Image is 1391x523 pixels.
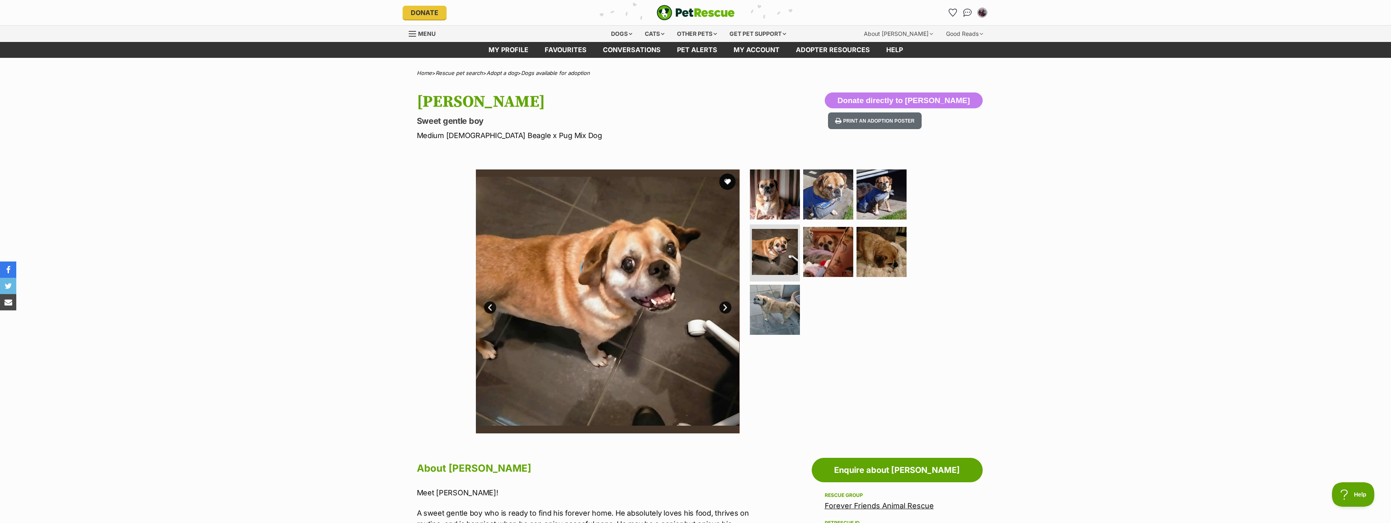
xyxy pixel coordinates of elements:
[963,9,972,17] img: chat-41dd97257d64d25036548639549fe6c8038ab92f7586957e7f3b1b290dea8141.svg
[486,70,517,76] a: Adopt a dog
[857,227,907,277] img: Photo of Vinnie
[739,169,1003,433] img: Photo of Vinnie
[1332,482,1375,507] iframe: Help Scout Beacon - Open
[725,42,788,58] a: My account
[436,70,483,76] a: Rescue pet search
[752,229,798,275] img: Photo of Vinnie
[669,42,725,58] a: Pet alerts
[961,6,974,19] a: Conversations
[825,492,970,499] div: Rescue group
[828,112,922,129] button: Print an adoption poster
[537,42,595,58] a: Favourites
[417,115,761,127] p: Sweet gentle boy
[825,92,982,109] button: Donate directly to [PERSON_NAME]
[475,169,739,433] img: Photo of Vinnie
[657,5,735,20] img: logo-e224e6f780fb5917bec1dbf3a21bbac754714ae5b6737aabdf751b685950b380.svg
[719,301,732,314] a: Next
[750,169,800,220] img: Photo of Vinnie
[417,92,761,111] h1: [PERSON_NAME]
[521,70,590,76] a: Dogs available for adoption
[946,6,959,19] a: Favourites
[803,227,853,277] img: Photo of Vinnie
[976,6,989,19] button: My account
[480,42,537,58] a: My profile
[639,26,670,42] div: Cats
[825,501,934,510] a: Forever Friends Animal Rescue
[946,6,989,19] ul: Account quick links
[788,42,878,58] a: Adopter resources
[750,285,800,335] img: Photo of Vinnie
[940,26,989,42] div: Good Reads
[417,70,432,76] a: Home
[812,458,983,482] a: Enquire about [PERSON_NAME]
[719,174,736,190] button: favourite
[878,42,911,58] a: Help
[724,26,792,42] div: Get pet support
[403,6,447,20] a: Donate
[484,301,496,314] a: Prev
[857,169,907,220] img: Photo of Vinnie
[396,70,995,76] div: > > >
[418,30,436,37] span: Menu
[858,26,939,42] div: About [PERSON_NAME]
[417,487,753,498] p: Meet [PERSON_NAME]!
[409,26,441,40] a: Menu
[595,42,669,58] a: conversations
[978,9,986,17] img: Nina lenk profile pic
[417,459,753,477] h2: About [PERSON_NAME]
[657,5,735,20] a: PetRescue
[605,26,638,42] div: Dogs
[671,26,723,42] div: Other pets
[417,130,761,141] p: Medium [DEMOGRAPHIC_DATA] Beagle x Pug Mix Dog
[803,169,853,220] img: Photo of Vinnie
